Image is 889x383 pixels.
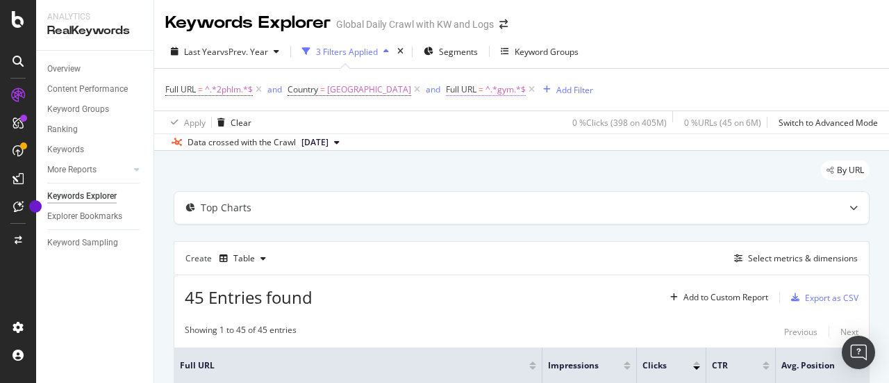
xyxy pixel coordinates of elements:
button: Table [214,247,272,270]
div: times [394,44,406,58]
a: Content Performance [47,82,144,97]
a: Keyword Sampling [47,236,144,250]
div: Keywords [47,142,84,157]
div: Table [233,254,255,263]
div: RealKeywords [47,23,142,39]
div: Keyword Groups [515,46,579,58]
div: Create [185,247,272,270]
button: Add to Custom Report [665,286,768,309]
button: Previous [784,324,817,341]
a: Explorer Bookmarks [47,209,144,224]
div: Open Intercom Messenger [842,336,875,369]
div: Content Performance [47,82,128,97]
div: and [267,83,282,95]
div: Showing 1 to 45 of 45 entries [185,324,297,341]
div: Keywords Explorer [47,189,117,204]
div: Top Charts [201,201,251,215]
span: CTR [712,359,742,372]
div: Previous [784,326,817,338]
div: Overview [47,62,81,76]
button: Clear [212,111,251,133]
div: Add to Custom Report [683,293,768,302]
span: 45 Entries found [185,286,313,309]
span: = [479,83,483,95]
div: 3 Filters Applied [316,46,378,58]
div: Data crossed with the Crawl [188,136,296,149]
button: Switch to Advanced Mode [773,111,878,133]
a: Keywords [47,142,144,157]
span: Full URL [446,83,476,95]
button: Apply [165,111,206,133]
button: Segments [418,40,483,63]
div: Keywords Explorer [165,11,331,35]
button: and [267,83,282,96]
a: Keywords Explorer [47,189,144,204]
div: arrow-right-arrow-left [499,19,508,29]
span: = [198,83,203,95]
span: Last Year [184,46,220,58]
div: legacy label [821,161,870,180]
button: Select metrics & dimensions [729,250,858,267]
span: Full URL [180,359,508,372]
div: Explorer Bookmarks [47,209,122,224]
div: Keyword Sampling [47,236,118,250]
div: Export as CSV [805,292,858,304]
span: Segments [439,46,478,58]
div: Switch to Advanced Mode [779,117,878,129]
div: More Reports [47,163,97,177]
div: Keyword Groups [47,102,109,117]
a: Ranking [47,122,144,137]
a: Keyword Groups [47,102,144,117]
span: ^.*2phlm.*$ [205,80,253,99]
span: By URL [837,166,864,174]
button: Last YearvsPrev. Year [165,40,285,63]
button: 3 Filters Applied [297,40,394,63]
button: Keyword Groups [495,40,584,63]
div: Global Daily Crawl with KW and Logs [336,17,494,31]
div: 0 % URLs ( 45 on 6M ) [684,117,761,129]
div: Ranking [47,122,78,137]
div: Tooltip anchor [29,200,42,213]
div: Clear [231,117,251,129]
span: Country [288,83,318,95]
div: Add Filter [556,84,593,96]
span: vs Prev. Year [220,46,268,58]
button: Add Filter [538,81,593,98]
span: Clicks [642,359,672,372]
span: = [320,83,325,95]
div: and [426,83,440,95]
a: Overview [47,62,144,76]
span: Full URL [165,83,196,95]
span: Impressions [548,359,603,372]
button: and [426,83,440,96]
button: Next [840,324,858,341]
div: Apply [184,117,206,129]
div: Next [840,326,858,338]
div: Analytics [47,11,142,23]
div: 0 % Clicks ( 398 on 405M ) [572,117,667,129]
span: [GEOGRAPHIC_DATA] [327,80,411,99]
span: Avg. Position [781,359,836,372]
div: Select metrics & dimensions [748,252,858,264]
button: Export as CSV [786,286,858,309]
span: 2025 Sep. 27th [301,136,329,149]
a: More Reports [47,163,130,177]
button: [DATE] [296,134,345,151]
